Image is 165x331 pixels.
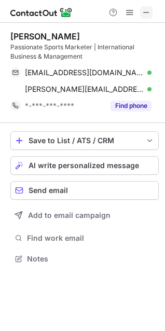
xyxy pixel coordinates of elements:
[29,161,139,170] span: AI write personalized message
[10,6,73,19] img: ContactOut v5.3.10
[10,231,159,245] button: Find work email
[10,131,159,150] button: save-profile-one-click
[25,85,144,94] span: [PERSON_NAME][EMAIL_ADDRESS][PERSON_NAME][DOMAIN_NAME]
[10,181,159,200] button: Send email
[10,31,80,42] div: [PERSON_NAME]
[27,233,155,243] span: Find work email
[28,211,111,219] span: Add to email campaign
[25,68,144,77] span: [EMAIL_ADDRESS][DOMAIN_NAME]
[10,43,159,61] div: Passionate Sports Marketer | International Business & Management
[111,101,152,111] button: Reveal Button
[29,186,68,195] span: Send email
[10,252,159,266] button: Notes
[10,156,159,175] button: AI write personalized message
[27,254,155,264] span: Notes
[10,206,159,225] button: Add to email campaign
[29,136,141,145] div: Save to List / ATS / CRM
